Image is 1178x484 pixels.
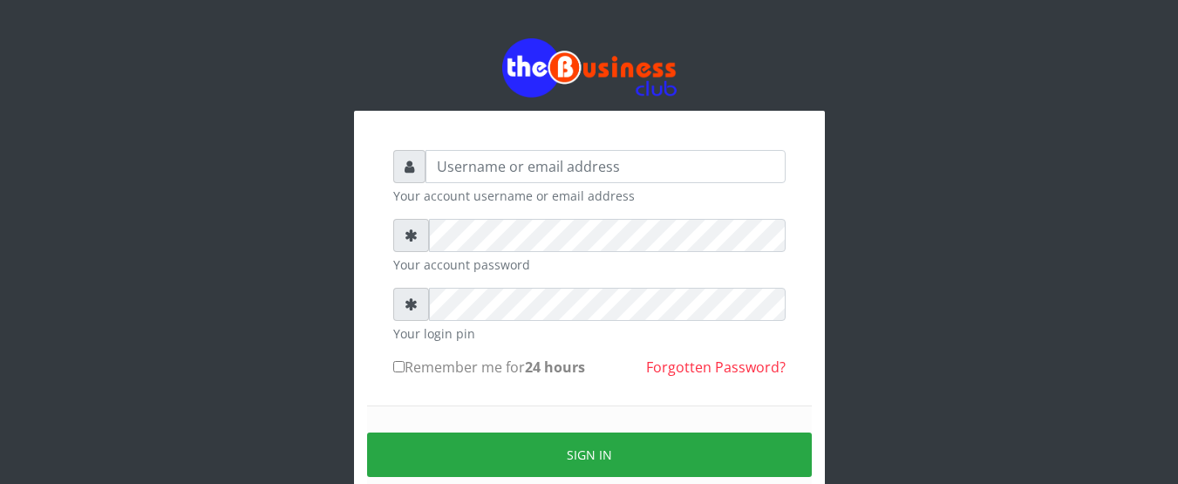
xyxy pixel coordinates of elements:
[393,187,786,205] small: Your account username or email address
[393,324,786,343] small: Your login pin
[393,256,786,274] small: Your account password
[393,361,405,372] input: Remember me for24 hours
[646,358,786,377] a: Forgotten Password?
[367,433,812,477] button: Sign in
[525,358,585,377] b: 24 hours
[393,357,585,378] label: Remember me for
[426,150,786,183] input: Username or email address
